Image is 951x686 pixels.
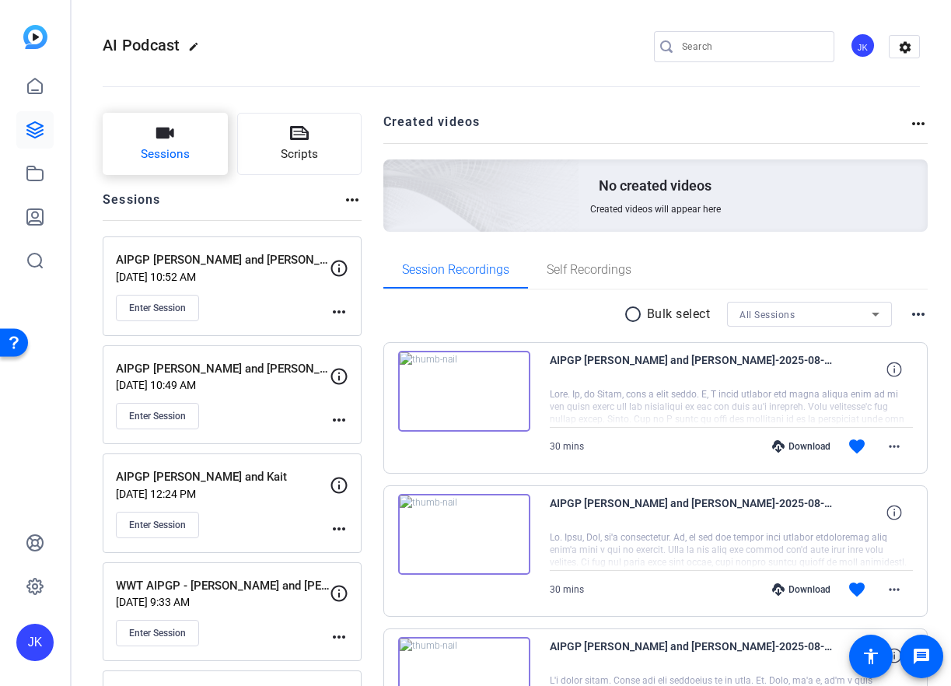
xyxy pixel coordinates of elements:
span: AIPGP [PERSON_NAME] and [PERSON_NAME]-2025-08-18-15-17-54-045-1 [550,351,837,388]
img: Creted videos background [209,5,580,343]
mat-icon: more_horiz [909,114,928,133]
span: Session Recordings [402,264,509,276]
span: Enter Session [129,410,186,422]
p: WWT AIPGP - [PERSON_NAME] and [PERSON_NAME] [116,577,330,595]
p: No created videos [599,177,712,195]
mat-icon: favorite [848,580,866,599]
mat-icon: settings [890,36,921,59]
h2: Sessions [103,191,161,220]
input: Search [682,37,822,56]
span: All Sessions [739,310,795,320]
div: Download [764,440,838,453]
span: 30 mins [550,441,584,452]
mat-icon: more_horiz [343,191,362,209]
button: Enter Session [116,512,199,538]
img: blue-gradient.svg [23,25,47,49]
p: [DATE] 10:52 AM [116,271,330,283]
mat-icon: message [912,647,931,666]
mat-icon: edit [188,41,207,60]
button: Enter Session [116,295,199,321]
p: AIPGP [PERSON_NAME] and Kait [116,468,330,486]
mat-icon: favorite [848,437,866,456]
p: [DATE] 10:49 AM [116,379,330,391]
span: AIPGP [PERSON_NAME] and [PERSON_NAME]-2025-08-18-15-17-54-045-0 [550,494,837,531]
button: Enter Session [116,620,199,646]
span: Enter Session [129,627,186,639]
span: Sessions [141,145,190,163]
p: Bulk select [647,305,711,324]
span: Scripts [281,145,318,163]
mat-icon: accessibility [862,647,880,666]
span: 30 mins [550,584,584,595]
p: AIPGP [PERSON_NAME] and [PERSON_NAME] [116,360,330,378]
span: AI Podcast [103,36,180,54]
span: AIPGP [PERSON_NAME] and [PERSON_NAME]-2025-08-18-15-02-33-799-1 [550,637,837,674]
mat-icon: more_horiz [330,303,348,321]
button: Enter Session [116,403,199,429]
span: Self Recordings [547,264,631,276]
mat-icon: more_horiz [909,305,928,324]
mat-icon: more_horiz [330,520,348,538]
span: Created videos will appear here [590,203,721,215]
ngx-avatar: Jon Knobelock [850,33,877,60]
p: [DATE] 12:24 PM [116,488,330,500]
mat-icon: more_horiz [330,411,348,429]
mat-icon: more_horiz [330,628,348,646]
div: JK [850,33,876,58]
p: [DATE] 9:33 AM [116,596,330,608]
button: Scripts [237,113,362,175]
mat-icon: more_horiz [885,437,904,456]
h2: Created videos [383,113,910,143]
div: JK [16,624,54,661]
p: AIPGP [PERSON_NAME] and [PERSON_NAME] [116,251,330,269]
span: Enter Session [129,519,186,531]
img: thumb-nail [398,351,530,432]
img: thumb-nail [398,494,530,575]
span: Enter Session [129,302,186,314]
mat-icon: more_horiz [885,580,904,599]
mat-icon: radio_button_unchecked [624,305,647,324]
button: Sessions [103,113,228,175]
div: Download [764,583,838,596]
